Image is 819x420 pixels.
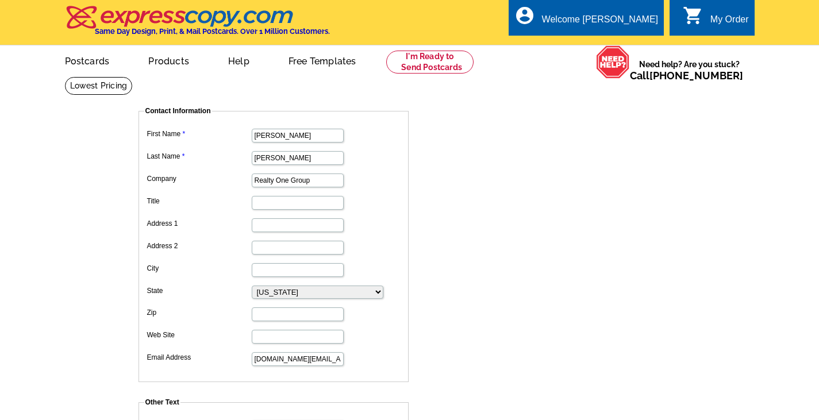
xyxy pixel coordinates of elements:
label: Company [147,174,251,184]
label: First Name [147,129,251,139]
label: Zip [147,307,251,318]
label: Title [147,196,251,206]
a: shopping_cart My Order [683,13,749,27]
a: Help [210,47,268,74]
h4: Same Day Design, Print, & Mail Postcards. Over 1 Million Customers. [95,27,330,36]
img: help [596,45,630,79]
label: Email Address [147,352,251,363]
a: Free Templates [270,47,375,74]
label: Web Site [147,330,251,340]
label: City [147,263,251,273]
label: Address 2 [147,241,251,251]
label: Last Name [147,151,251,161]
legend: Other Text [144,397,180,407]
i: account_circle [514,5,535,26]
a: Postcards [47,47,128,74]
label: State [147,286,251,296]
label: Address 1 [147,218,251,229]
div: Welcome [PERSON_NAME] [542,14,658,30]
div: My Order [710,14,749,30]
a: Same Day Design, Print, & Mail Postcards. Over 1 Million Customers. [65,14,330,36]
a: [PHONE_NUMBER] [649,70,743,82]
a: Products [130,47,207,74]
legend: Contact Information [144,106,212,116]
i: shopping_cart [683,5,703,26]
span: Need help? Are you stuck? [630,59,749,82]
span: Call [630,70,743,82]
